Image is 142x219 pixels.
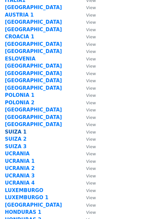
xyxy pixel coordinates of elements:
[5,27,62,32] a: [GEOGRAPHIC_DATA]
[80,78,96,84] a: View
[5,71,62,76] a: [GEOGRAPHIC_DATA]
[80,165,96,171] a: View
[110,188,142,219] div: Widget de chat
[5,48,62,54] a: [GEOGRAPHIC_DATA]
[86,137,96,142] small: View
[80,85,96,91] a: View
[5,78,62,84] a: [GEOGRAPHIC_DATA]
[80,158,96,164] a: View
[5,195,48,200] strong: LUXEMBURGO 1
[80,63,96,69] a: View
[5,85,62,91] a: [GEOGRAPHIC_DATA]
[80,48,96,54] a: View
[80,151,96,157] a: View
[86,100,96,105] small: View
[5,187,43,193] a: LUXEMBURGO
[5,34,34,40] a: CROACIA 1
[80,56,96,62] a: View
[86,203,96,208] small: View
[86,49,96,54] small: View
[80,180,96,186] a: View
[80,136,96,142] a: View
[80,173,96,179] a: View
[86,93,96,98] small: View
[5,100,34,106] a: POLONIA 2
[5,56,35,62] a: ESLOVENIA
[80,144,96,149] a: View
[86,5,96,10] small: View
[80,187,96,193] a: View
[86,42,96,47] small: View
[86,181,96,186] small: View
[86,71,96,76] small: View
[5,136,27,142] a: SUIZA 2
[86,27,96,32] small: View
[86,122,96,127] small: View
[5,151,30,157] strong: UCRANIA
[86,195,96,200] small: View
[86,151,96,156] small: View
[5,12,34,18] a: AUSTRIA 1
[5,114,62,120] a: [GEOGRAPHIC_DATA]
[86,130,96,135] small: View
[5,202,62,208] strong: [GEOGRAPHIC_DATA]
[86,20,96,25] small: View
[5,19,62,25] a: [GEOGRAPHIC_DATA]
[80,34,96,40] a: View
[80,107,96,113] a: View
[80,27,96,32] a: View
[5,41,62,47] a: [GEOGRAPHIC_DATA]
[5,165,35,171] a: UCRANIA 2
[5,158,35,164] strong: UCRANIA 1
[80,12,96,18] a: View
[80,100,96,106] a: View
[80,122,96,127] a: View
[5,63,62,69] a: [GEOGRAPHIC_DATA]
[86,57,96,61] small: View
[80,209,96,215] a: View
[5,144,27,149] a: SUIZA 3
[80,92,96,98] a: View
[86,108,96,112] small: View
[5,209,41,215] a: HONDURAS 1
[80,129,96,135] a: View
[86,210,96,215] small: View
[86,159,96,164] small: View
[5,122,62,127] strong: [GEOGRAPHIC_DATA]
[110,188,142,219] iframe: Chat Widget
[5,173,35,179] a: UCRANIA 3
[80,41,96,47] a: View
[80,19,96,25] a: View
[86,78,96,83] small: View
[86,86,96,91] small: View
[5,92,34,98] a: POLONIA 1
[5,5,62,10] a: [GEOGRAPHIC_DATA]
[5,180,35,186] a: UCRANIA 4
[80,71,96,76] a: View
[86,144,96,149] small: View
[80,195,96,200] a: View
[5,107,62,113] a: [GEOGRAPHIC_DATA]
[80,5,96,10] a: View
